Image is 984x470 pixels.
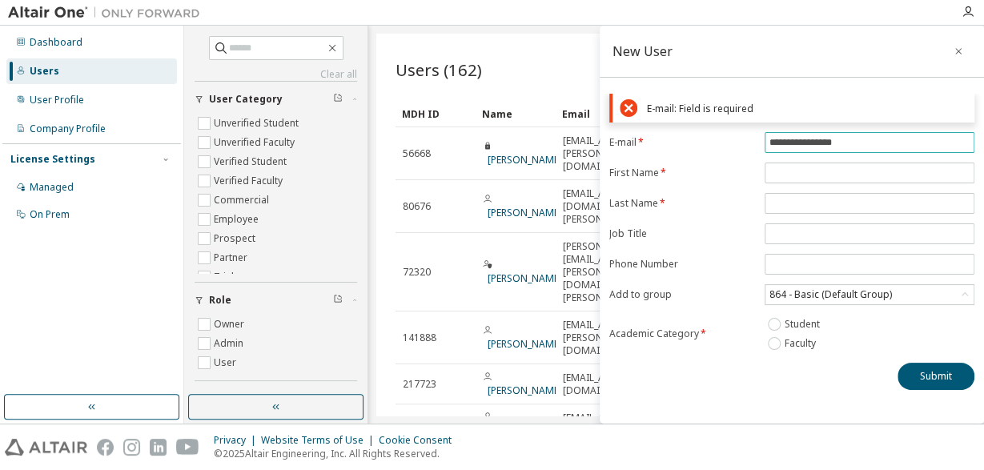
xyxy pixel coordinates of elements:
a: [PERSON_NAME] [488,271,562,285]
div: Privacy [214,434,261,447]
label: Add to group [609,288,755,301]
div: 864 - Basic (Default Group) [765,285,974,304]
a: [PERSON_NAME] [488,384,562,397]
label: Phone Number [609,258,755,271]
label: Verified Student [214,152,290,171]
span: 72320 [403,266,431,279]
img: Altair One [8,5,208,21]
span: [PERSON_NAME][EMAIL_ADDRESS][PERSON_NAME][DOMAIN_NAME][PERSON_NAME] [563,240,644,304]
a: [PERSON_NAME] [488,153,562,167]
img: linkedin.svg [150,439,167,456]
div: License Settings [10,153,95,166]
span: [EMAIL_ADDRESS][PERSON_NAME][DOMAIN_NAME] [563,319,644,357]
a: Clear all [195,68,357,81]
img: facebook.svg [97,439,114,456]
div: Dashboard [30,36,82,49]
div: Cookie Consent [379,434,461,447]
img: altair_logo.svg [5,439,87,456]
span: Users (162) [396,58,482,81]
label: Faculty [784,334,818,353]
label: User [214,353,239,372]
span: 56668 [403,147,431,160]
span: 80676 [403,200,431,213]
div: Website Terms of Use [261,434,379,447]
div: 864 - Basic (Default Group) [766,286,894,303]
img: instagram.svg [123,439,140,456]
label: First Name [609,167,755,179]
div: User Profile [30,94,84,106]
label: Partner [214,248,251,267]
span: User Category [209,93,283,106]
label: Last Name [609,197,755,210]
label: Academic Category [609,327,755,340]
button: User Category [195,82,357,117]
div: Company Profile [30,123,106,135]
p: © 2025 Altair Engineering, Inc. All Rights Reserved. [214,447,461,460]
button: Role [195,283,357,318]
label: Commercial [214,191,272,210]
span: [EMAIL_ADDRESS][PERSON_NAME][DOMAIN_NAME] [563,135,644,173]
div: MDH ID [402,101,469,127]
label: Unverified Faculty [214,133,298,152]
label: Job Title [609,227,755,240]
label: Unverified Student [214,114,302,133]
label: Admin [214,334,247,353]
label: Employee [214,210,262,229]
div: New User [612,45,673,58]
div: Managed [30,181,74,194]
label: Prospect [214,229,259,248]
span: 217723 [403,378,436,391]
button: Status [195,381,357,416]
div: Name [482,101,549,127]
label: Student [784,315,822,334]
div: On Prem [30,208,70,221]
span: Clear filter [333,294,343,307]
div: E-mail: Field is required [647,102,967,114]
a: [PERSON_NAME] [488,206,562,219]
label: Verified Faculty [214,171,286,191]
div: Users [30,65,59,78]
a: [PERSON_NAME] [488,337,562,351]
img: youtube.svg [176,439,199,456]
span: [EMAIL_ADDRESS][DOMAIN_NAME] [563,372,644,397]
label: Owner [214,315,247,334]
label: E-mail [609,136,755,149]
span: [EMAIL_ADDRESS][DOMAIN_NAME] [563,412,644,437]
span: Role [209,294,231,307]
span: Clear filter [333,93,343,106]
span: [EMAIL_ADDRESS][DOMAIN_NAME][PERSON_NAME] [563,187,644,226]
button: Submit [898,363,974,390]
div: Email [562,101,629,127]
label: Trial [214,267,237,287]
span: 141888 [403,331,436,344]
